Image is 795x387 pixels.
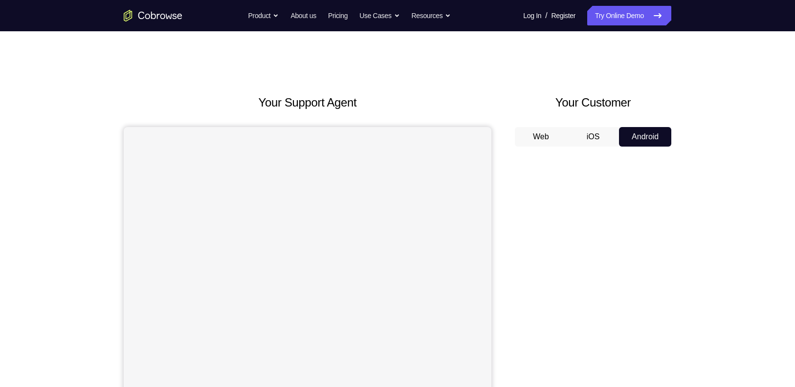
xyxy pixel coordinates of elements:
[523,6,541,25] a: Log In
[248,6,279,25] button: Product
[545,10,547,21] span: /
[619,127,671,147] button: Android
[328,6,348,25] a: Pricing
[567,127,619,147] button: iOS
[552,6,575,25] a: Register
[124,10,182,21] a: Go to the home page
[515,127,567,147] button: Web
[124,94,491,111] h2: Your Support Agent
[587,6,671,25] a: Try Online Demo
[359,6,399,25] button: Use Cases
[412,6,451,25] button: Resources
[515,94,671,111] h2: Your Customer
[290,6,316,25] a: About us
